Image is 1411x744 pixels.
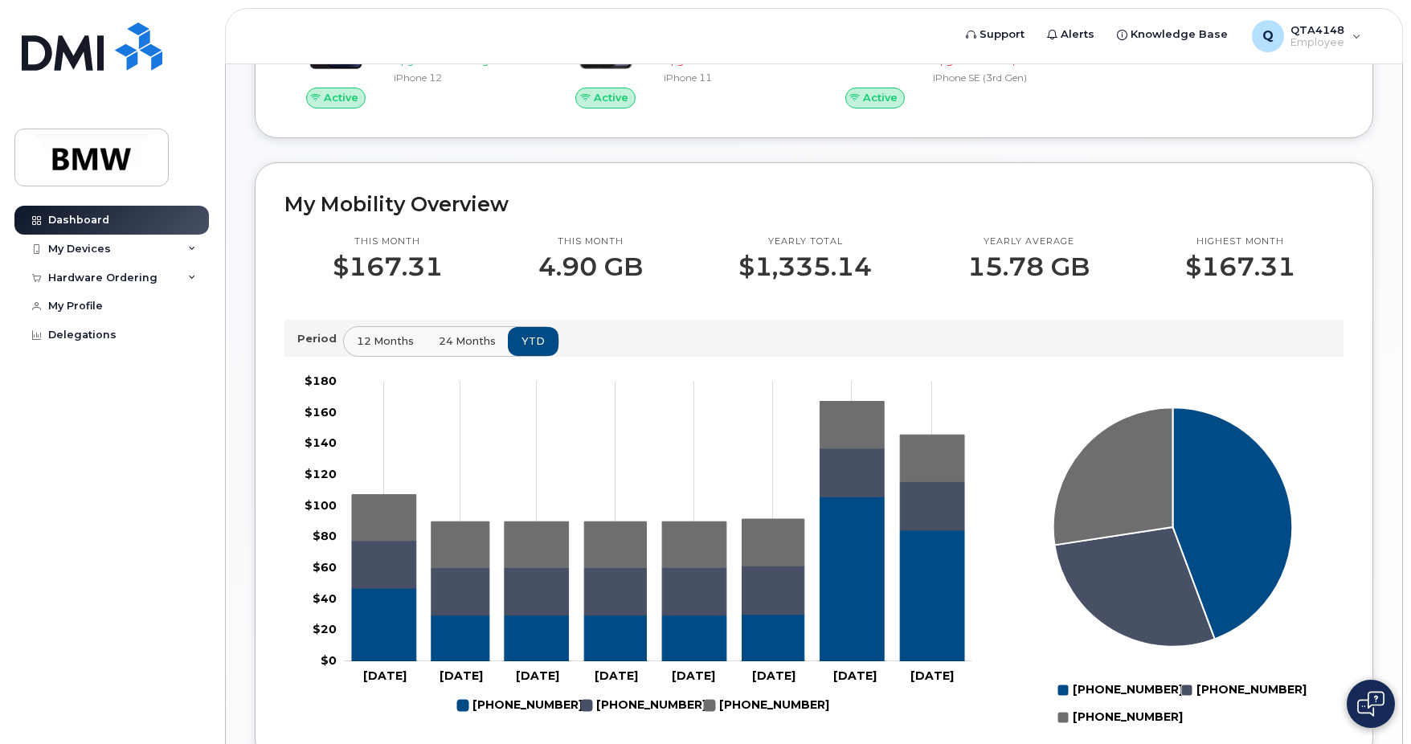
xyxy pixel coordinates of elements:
p: $167.31 [1185,252,1295,281]
span: Upgrade Status: [664,55,738,67]
span: Active [863,90,898,105]
img: Open chat [1357,691,1384,717]
tspan: [DATE] [672,668,715,683]
a: Alerts [1036,18,1106,51]
g: 864-248-3030 [704,692,829,719]
span: Upgrade Status: [933,55,1007,67]
tspan: [DATE] [910,668,954,683]
tspan: [DATE] [516,668,559,683]
a: Support [955,18,1036,51]
span: 18 mth left [741,55,794,67]
tspan: $100 [305,498,337,513]
tspan: $60 [313,560,337,574]
tspan: $0 [321,653,337,668]
g: 864-569-6751 [581,692,706,719]
tspan: [DATE] [363,668,407,683]
g: Chart [305,374,972,719]
span: 24 months [439,333,496,349]
h2: My Mobility Overview [284,192,1344,216]
tspan: [DATE] [440,668,483,683]
span: 12 months [357,333,414,349]
span: Active [324,90,358,105]
tspan: $40 [313,591,337,606]
p: $167.31 [333,252,443,281]
tspan: [DATE] [833,668,877,683]
p: Highest month [1185,235,1295,248]
div: iPhone SE (3rd Gen) [933,71,1068,84]
tspan: $140 [305,435,337,450]
tspan: [DATE] [595,668,638,683]
p: Yearly total [738,235,872,248]
tspan: $160 [305,405,337,419]
span: Employee [1290,36,1344,49]
p: $1,335.14 [738,252,872,281]
span: Q [1262,27,1274,46]
tspan: [DATE] [752,668,795,683]
g: 864-696-1790 [352,497,964,661]
tspan: $120 [305,467,337,481]
tspan: $180 [305,374,337,388]
tspan: $20 [313,622,337,636]
g: Series [1053,407,1293,647]
p: This month [538,235,643,248]
div: iPhone 12 [394,71,529,84]
span: Alerts [1061,27,1094,43]
div: iPhone 11 [664,71,799,84]
span: $500.00 [1010,55,1050,67]
span: Active [594,90,628,105]
tspan: $80 [313,529,337,543]
span: Upgrade Status: [394,55,468,67]
p: This month [333,235,443,248]
p: Period [297,331,343,346]
span: Support [980,27,1025,43]
div: QTA4148 [1241,20,1372,52]
span: Knowledge Base [1131,27,1228,43]
span: Eligible [471,55,505,67]
span: QTA4148 [1290,23,1344,36]
p: Yearly average [967,235,1090,248]
g: Legend [1057,677,1307,731]
p: 15.78 GB [967,252,1090,281]
g: Legend [457,692,829,719]
a: Knowledge Base [1106,18,1239,51]
p: 4.90 GB [538,252,643,281]
g: 864-696-1790 [457,692,583,719]
g: Chart [1053,407,1307,731]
